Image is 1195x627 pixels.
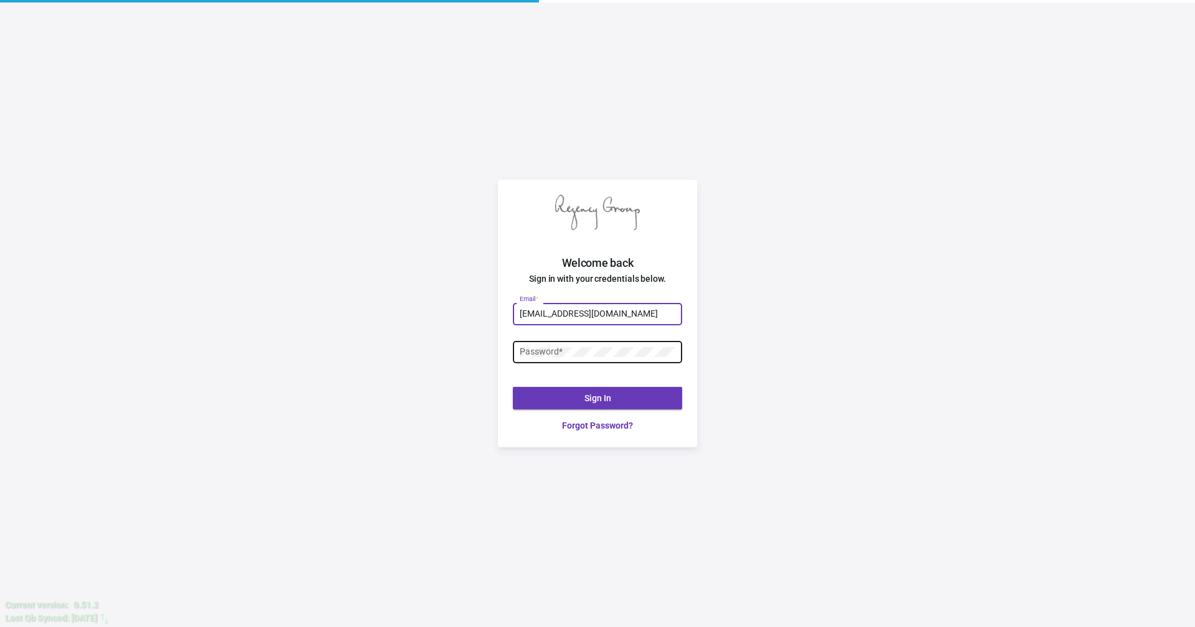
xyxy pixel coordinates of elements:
div: 0.51.2 [73,598,98,611]
button: Sign In [513,387,682,409]
img: Regency Group logo [555,195,640,230]
a: Forgot Password? [513,419,682,432]
div: Current version: [5,598,68,611]
span: Sign In [584,393,611,403]
div: Last Qb Synced: [DATE] [5,611,97,625]
h2: Welcome back [498,255,697,271]
h4: Sign in with your credentials below. [498,271,697,286]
